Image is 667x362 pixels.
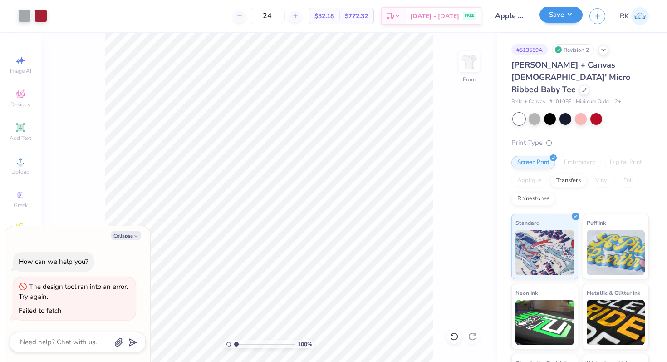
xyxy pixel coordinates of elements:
div: Embroidery [558,156,601,169]
div: Vinyl [589,174,615,188]
span: Image AI [10,67,31,74]
span: [DATE] - [DATE] [410,11,459,21]
span: Standard [515,218,539,228]
span: 100 % [298,340,312,348]
span: $32.18 [314,11,334,21]
img: Metallic & Glitter Ink [587,300,645,345]
span: # 1010BE [549,98,571,106]
div: Print Type [511,138,649,148]
span: Metallic & Glitter Ink [587,288,640,298]
span: Neon Ink [515,288,538,298]
div: # 513559A [511,44,548,55]
div: Applique [511,174,548,188]
div: How can we help you? [19,257,88,266]
div: Transfers [550,174,587,188]
img: Puff Ink [587,230,645,275]
div: Screen Print [511,156,555,169]
span: Designs [10,101,30,108]
div: The design tool ran into an error. Try again. [19,282,128,302]
button: Collapse [111,231,141,240]
span: Greek [14,202,28,209]
span: RK [620,11,629,21]
input: Untitled Design [488,7,533,25]
div: Front [463,75,476,84]
a: RK [620,7,649,25]
img: Front [460,53,478,71]
span: FREE [465,13,474,19]
div: Digital Print [604,156,648,169]
span: Upload [11,168,29,175]
div: Foil [618,174,639,188]
span: $772.32 [345,11,368,21]
span: Puff Ink [587,218,606,228]
button: Save [539,7,583,23]
img: Rachel Kidd [631,7,649,25]
span: Add Text [10,134,31,142]
div: Revision 2 [552,44,594,55]
span: Minimum Order: 12 + [576,98,621,106]
span: [PERSON_NAME] + Canvas [DEMOGRAPHIC_DATA]' Micro Ribbed Baby Tee [511,60,630,95]
span: Bella + Canvas [511,98,545,106]
img: Standard [515,230,574,275]
input: – – [250,8,285,24]
img: Neon Ink [515,300,574,345]
div: Failed to fetch [19,306,62,315]
div: Rhinestones [511,192,555,206]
